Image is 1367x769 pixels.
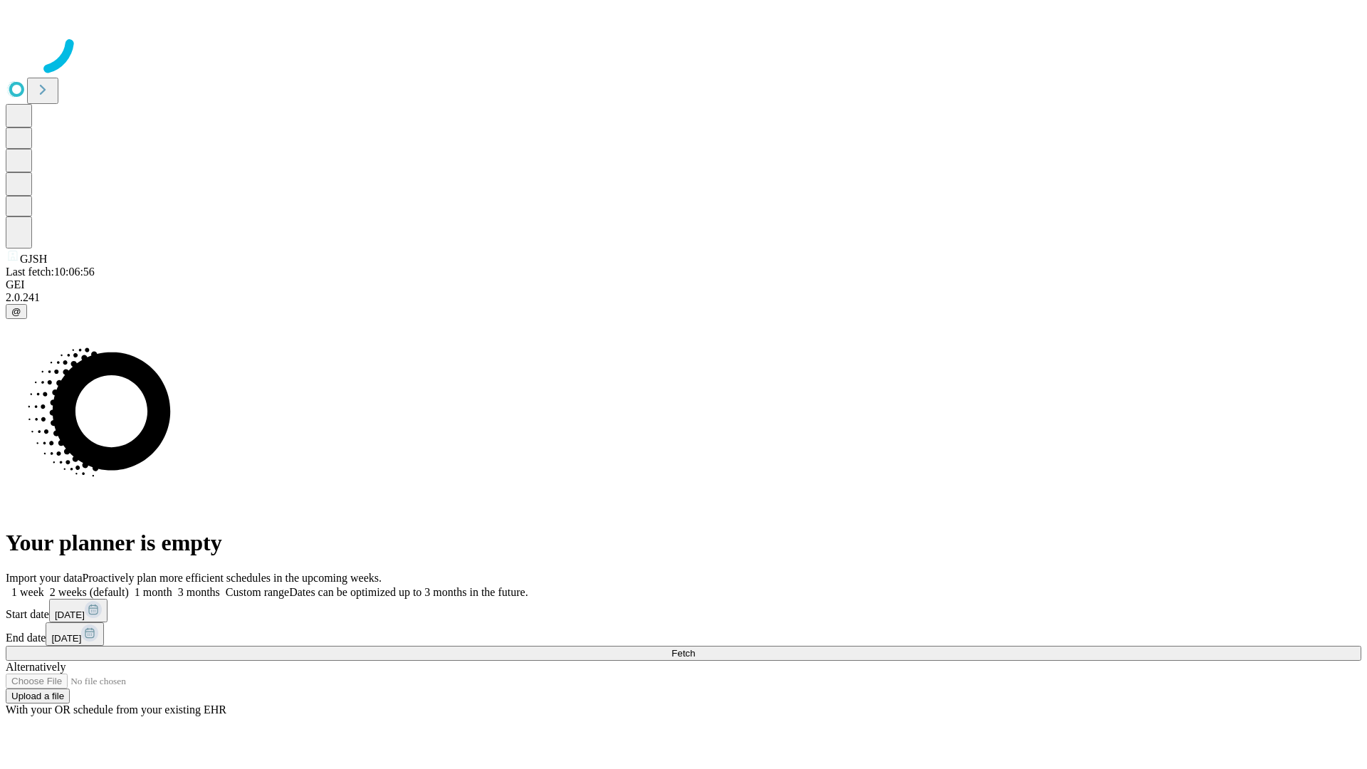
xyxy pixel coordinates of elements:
[6,291,1361,304] div: 2.0.241
[51,633,81,644] span: [DATE]
[6,689,70,703] button: Upload a file
[46,622,104,646] button: [DATE]
[178,586,220,598] span: 3 months
[11,586,44,598] span: 1 week
[6,572,83,584] span: Import your data
[50,586,129,598] span: 2 weeks (default)
[11,306,21,317] span: @
[6,661,66,673] span: Alternatively
[6,646,1361,661] button: Fetch
[55,610,85,620] span: [DATE]
[6,530,1361,556] h1: Your planner is empty
[226,586,289,598] span: Custom range
[49,599,108,622] button: [DATE]
[289,586,528,598] span: Dates can be optimized up to 3 months in the future.
[6,599,1361,622] div: Start date
[135,586,172,598] span: 1 month
[6,278,1361,291] div: GEI
[20,253,47,265] span: GJSH
[6,304,27,319] button: @
[6,266,95,278] span: Last fetch: 10:06:56
[671,648,695,659] span: Fetch
[6,703,226,716] span: With your OR schedule from your existing EHR
[6,622,1361,646] div: End date
[83,572,382,584] span: Proactively plan more efficient schedules in the upcoming weeks.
